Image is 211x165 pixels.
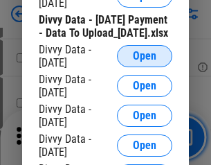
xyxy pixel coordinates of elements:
span: Open [133,110,156,121]
div: Divvy Data - [DATE] [39,132,117,159]
button: Open [117,45,172,67]
button: Open [117,75,172,97]
div: Divvy Data - [DATE] [39,103,117,129]
div: Divvy Data - [DATE] [39,73,117,99]
span: Open [133,51,156,62]
span: Open [133,80,156,92]
span: Open [133,140,156,151]
button: Open [117,134,172,157]
button: Open [117,105,172,127]
div: Divvy Data - [DATE] Payment - Data To Upload_[DATE].xlsx [39,13,172,40]
div: Divvy Data - [DATE] [39,43,117,69]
